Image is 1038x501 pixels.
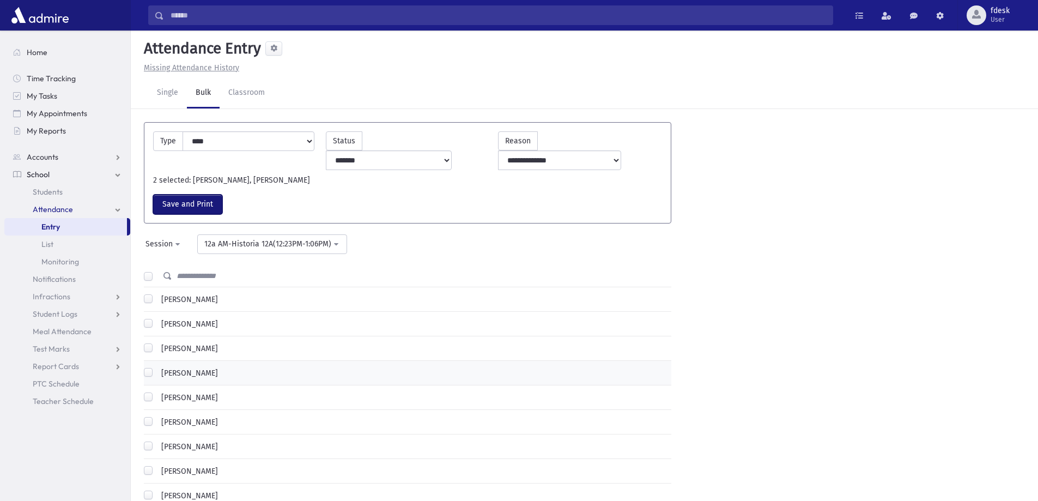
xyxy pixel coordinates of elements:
a: My Reports [4,122,130,140]
div: 2 selected: [PERSON_NAME], [PERSON_NAME] [148,174,667,186]
span: Teacher Schedule [33,396,94,406]
a: Single [148,78,187,108]
a: Accounts [4,148,130,166]
input: Search [164,5,833,25]
a: My Tasks [4,87,130,105]
a: Home [4,44,130,61]
span: My Reports [27,126,66,136]
span: Entry [41,222,60,232]
span: Home [27,47,47,57]
span: My Tasks [27,91,57,101]
a: Student Logs [4,305,130,323]
span: Student Logs [33,309,77,319]
label: Status [326,131,362,150]
span: Monitoring [41,257,79,267]
button: Session [138,234,189,254]
a: School [4,166,130,183]
a: Students [4,183,130,201]
h5: Attendance Entry [139,39,261,58]
a: Classroom [220,78,274,108]
a: Monitoring [4,253,130,270]
a: My Appointments [4,105,130,122]
a: PTC Schedule [4,375,130,393]
img: AdmirePro [9,4,71,26]
label: Type [153,131,183,151]
a: Teacher Schedule [4,393,130,410]
u: Missing Attendance History [144,63,239,73]
span: User [991,15,1010,24]
div: Session [145,238,173,250]
a: Notifications [4,270,130,288]
span: Attendance [33,204,73,214]
span: Accounts [27,152,58,162]
a: Meal Attendance [4,323,130,340]
a: Time Tracking [4,70,130,87]
a: Missing Attendance History [139,63,239,73]
label: [PERSON_NAME] [157,466,218,477]
label: [PERSON_NAME] [157,318,218,330]
span: Students [33,187,63,197]
a: Report Cards [4,358,130,375]
a: Test Marks [4,340,130,358]
label: [PERSON_NAME] [157,343,218,354]
a: Attendance [4,201,130,218]
span: Test Marks [33,344,70,354]
span: Report Cards [33,361,79,371]
span: My Appointments [27,108,87,118]
span: Infractions [33,292,70,301]
label: [PERSON_NAME] [157,294,218,305]
span: School [27,170,50,179]
a: Infractions [4,288,130,305]
div: 12a AM-Historia 12A(12:23PM-1:06PM) [204,238,331,250]
a: List [4,236,130,253]
span: Notifications [33,274,76,284]
label: [PERSON_NAME] [157,441,218,452]
a: Bulk [187,78,220,108]
button: Save and Print [153,195,222,214]
a: Entry [4,218,127,236]
span: Meal Attendance [33,327,92,336]
span: Time Tracking [27,74,76,83]
span: PTC Schedule [33,379,80,389]
button: 12a AM-Historia 12A(12:23PM-1:06PM) [197,234,347,254]
span: fdesk [991,7,1010,15]
span: List [41,239,53,249]
label: Reason [498,131,538,150]
label: [PERSON_NAME] [157,367,218,379]
label: [PERSON_NAME] [157,392,218,403]
label: [PERSON_NAME] [157,417,218,428]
